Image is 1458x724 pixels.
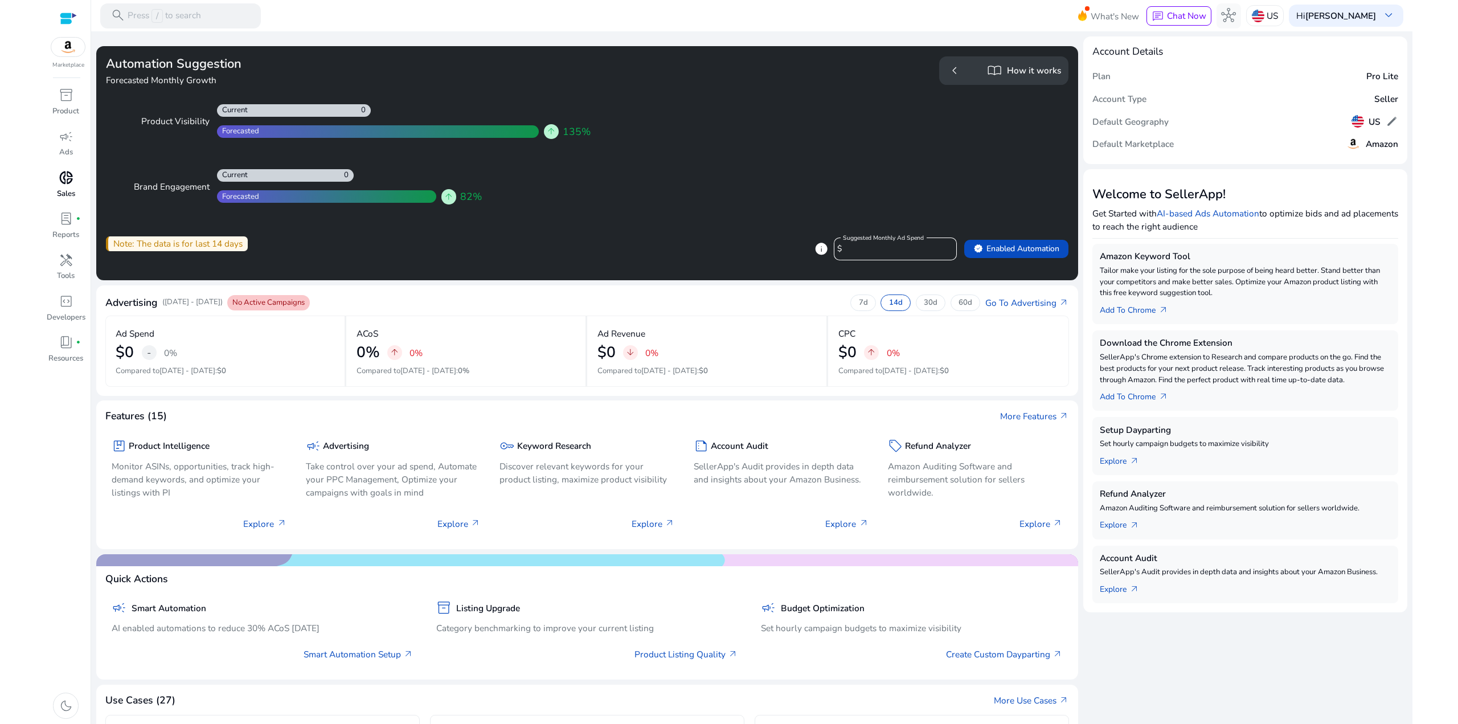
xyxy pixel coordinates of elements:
div: Note: The data is for last 14 days [106,236,248,251]
h5: Refund Analyzer [1100,489,1391,499]
span: fiber_manual_record [76,340,81,345]
span: code_blocks [59,294,73,309]
h5: Default Geography [1092,117,1169,127]
p: 0% [164,346,177,359]
div: 0 [344,170,354,181]
span: handyman [59,253,73,268]
span: arrow_outward [1052,649,1063,660]
a: Product Listing Quality [634,648,738,661]
p: 14d [889,298,903,308]
p: 0% [645,346,658,359]
a: Add To Chrome [1100,299,1178,317]
span: inventory_2 [59,88,73,103]
p: Take control over your ad spend, Automate your PPC Management, Optimize your campaigns with goals... [306,460,481,499]
p: SellerApp's Chrome extension to Research and compare products on the go. Find the best products f... [1100,352,1391,386]
span: Chat Now [1167,10,1206,22]
span: $ [837,243,842,254]
span: arrow_outward [1158,305,1169,316]
span: summarize [694,439,708,453]
span: campaign [761,600,776,615]
a: More Use Casesarrow_outward [994,694,1069,707]
span: key [499,439,514,453]
span: [DATE] - [DATE] [882,366,938,376]
span: arrow_outward [277,518,287,529]
p: Ad Revenue [597,327,645,340]
h3: Welcome to SellerApp! [1092,187,1398,202]
h5: Plan [1092,71,1111,81]
h4: Quick Actions [105,573,168,585]
p: Tools [57,271,75,282]
img: us.svg [1252,10,1264,22]
p: Amazon Auditing Software and reimbursement solution for sellers worldwide. [1100,503,1391,514]
a: Go To Advertisingarrow_outward [985,296,1069,309]
span: [DATE] - [DATE] [641,366,697,376]
h5: Account Audit [711,441,768,451]
span: verified [973,244,984,254]
span: arrow_outward [1059,298,1069,308]
span: hub [1221,8,1236,23]
h5: Smart Automation [132,603,206,613]
p: Explore [632,517,675,530]
a: Explorearrow_outward [1100,450,1149,468]
span: - [147,345,151,360]
p: ACoS [357,327,378,340]
p: Monitor ASINs, opportunities, track high-demand keywords, and optimize your listings with PI [112,460,287,499]
h5: Account Audit [1100,553,1391,563]
a: campaignAds [46,126,86,167]
h5: Seller [1374,94,1398,104]
span: search [110,8,125,23]
h2: $0 [597,343,616,362]
button: hub [1217,3,1242,28]
span: arrow_outward [1158,392,1169,402]
span: arrow_upward [546,126,556,137]
span: chat [1152,10,1164,23]
p: 0% [409,346,423,359]
h5: How it works [1007,66,1061,76]
p: 7d [859,298,868,308]
a: Smart Automation Setup [304,648,413,661]
h4: Features (15) [105,410,167,422]
p: Ads [59,147,73,158]
p: Explore [437,517,481,530]
a: Explorearrow_outward [1100,514,1149,532]
p: 0% [887,346,900,359]
div: 0 [361,105,371,116]
p: Compared to : [838,366,1059,377]
span: $0 [940,366,949,376]
p: Resources [48,353,83,365]
p: Discover relevant keywords for your product listing, maximize product visibility [499,460,675,486]
h5: Amazon Keyword Tool [1100,251,1391,261]
span: arrow_outward [1059,411,1069,422]
p: US [1267,6,1278,26]
a: Explorearrow_outward [1100,578,1149,596]
a: lab_profilefiber_manual_recordReports [46,209,86,250]
span: arrow_outward [728,649,738,660]
h5: Refund Analyzer [905,441,971,451]
p: 60d [959,298,972,308]
span: arrow_outward [1129,521,1140,531]
span: inventory_2 [436,600,451,615]
a: Create Custom Dayparting [946,648,1063,661]
span: What's New [1091,6,1139,26]
a: Add To Chrome [1100,386,1178,403]
button: verifiedEnabled Automation [964,240,1068,258]
h4: Use Cases (27) [105,694,175,706]
p: Compared to : [357,366,576,377]
span: arrow_outward [859,518,869,529]
a: More Featuresarrow_outward [1000,410,1069,423]
h2: $0 [838,343,857,362]
span: arrow_outward [403,649,413,660]
h4: Advertising [105,297,157,309]
p: SellerApp's Audit provides in depth data and insights about your Amazon Business. [694,460,869,486]
h4: Account Details [1092,46,1163,58]
a: AI-based Ads Automation [1157,207,1259,219]
span: arrow_upward [866,347,877,358]
span: arrow_upward [390,347,400,358]
p: Compared to : [597,366,817,377]
span: chevron_left [947,63,962,78]
span: edit [1386,115,1398,128]
p: Marketplace [52,61,84,69]
span: book_4 [59,335,73,350]
h5: Listing Upgrade [456,603,520,613]
span: arrow_outward [1059,696,1069,706]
